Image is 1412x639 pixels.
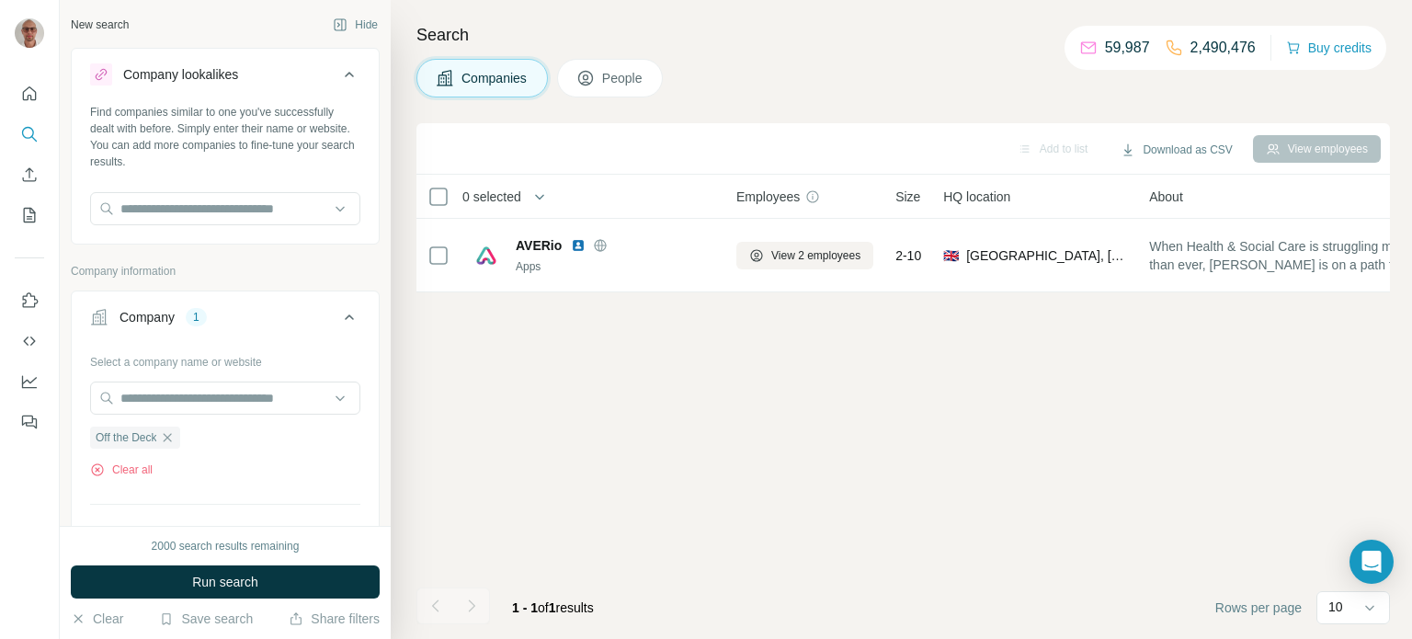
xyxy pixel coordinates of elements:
p: 10 [1328,598,1343,616]
button: Feedback [15,405,44,439]
img: LinkedIn logo [571,238,586,253]
span: Off the Deck [96,429,156,446]
span: Employees [736,188,800,206]
span: 2-10 [895,246,921,265]
button: Search [15,118,44,151]
span: Size [895,188,920,206]
div: New search [71,17,129,33]
button: Clear all [90,462,153,478]
div: Company [120,308,175,326]
span: View 2 employees [771,247,860,264]
button: Company lookalikes [72,52,379,104]
span: [GEOGRAPHIC_DATA], [GEOGRAPHIC_DATA], [GEOGRAPHIC_DATA] [966,246,1127,265]
p: 59,987 [1105,37,1150,59]
span: AVERio [516,236,562,255]
button: Use Surfe on LinkedIn [15,284,44,317]
span: Rows per page [1215,599,1302,617]
div: Open Intercom Messenger [1349,540,1394,584]
div: Select a company name or website [90,347,360,371]
img: Avatar [15,18,44,48]
span: 1 - 1 [512,600,538,615]
button: Quick start [15,77,44,110]
span: of [538,600,549,615]
span: HQ location [943,188,1010,206]
span: results [512,600,594,615]
button: Hide [320,11,391,39]
span: About [1149,188,1183,206]
button: Enrich CSV [15,158,44,191]
span: People [602,69,644,87]
p: 2,490,476 [1190,37,1256,59]
div: Company lookalikes [123,65,238,84]
span: 🇬🇧 [943,246,959,265]
div: Apps [516,258,714,275]
div: 2000 search results remaining [152,538,300,554]
span: 1 [549,600,556,615]
div: Find companies similar to one you've successfully dealt with before. Simply enter their name or w... [90,104,360,170]
button: Buy credits [1286,35,1372,61]
span: Companies [461,69,529,87]
img: Logo of AVERio [472,241,501,270]
button: View 2 employees [736,242,873,269]
button: Download as CSV [1108,136,1245,164]
div: 1 [186,309,207,325]
span: 0 selected [462,188,521,206]
button: Company1 [72,295,379,347]
h4: Search [416,22,1390,48]
button: Dashboard [15,365,44,398]
p: Company information [71,263,380,280]
button: My lists [15,199,44,232]
button: Use Surfe API [15,325,44,358]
